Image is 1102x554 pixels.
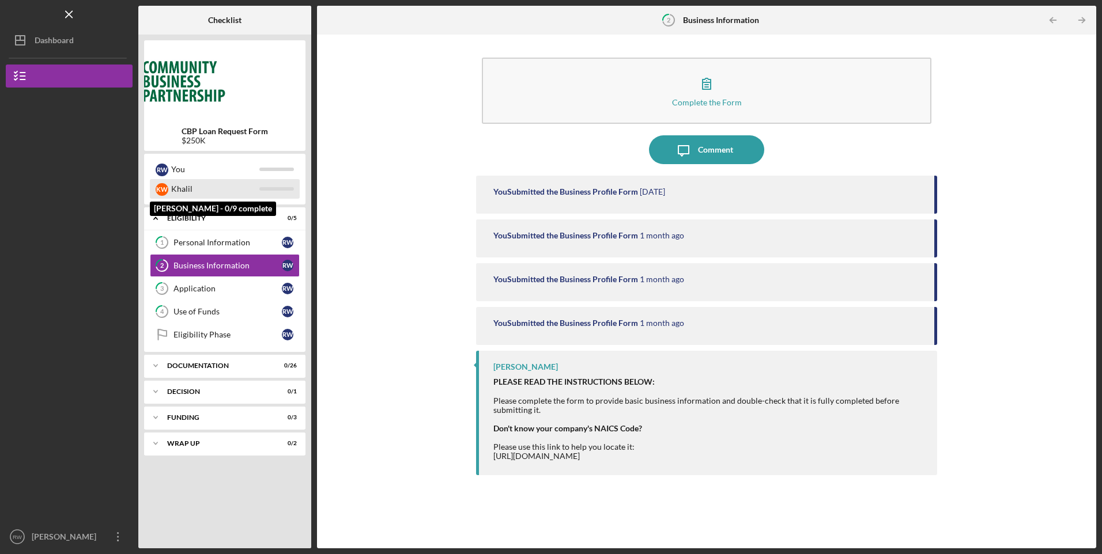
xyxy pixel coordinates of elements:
[156,164,168,176] div: R W
[493,442,925,451] div: Please use this link to help you locate it:
[493,318,638,328] div: You Submitted the Business Profile Form
[35,29,74,55] div: Dashboard
[182,127,268,136] b: CBP Loan Request Form
[167,388,268,395] div: Decision
[29,525,104,551] div: [PERSON_NAME]
[156,183,168,196] div: K W
[182,136,268,145] div: $250K
[640,275,684,284] time: 2025-07-28 16:23
[493,451,925,461] div: [URL][DOMAIN_NAME]
[698,135,733,164] div: Comment
[493,275,638,284] div: You Submitted the Business Profile Form
[150,231,300,254] a: 1Personal InformationRW
[482,58,931,124] button: Complete the Form
[167,215,268,222] div: Eligibility
[282,306,293,317] div: R W
[150,254,300,277] a: 2Business InformationRW
[173,238,282,247] div: Personal Information
[167,414,268,421] div: Funding
[150,277,300,300] a: 3ApplicationRW
[150,300,300,323] a: 4Use of FundsRW
[282,237,293,248] div: R W
[160,262,164,270] tspan: 2
[493,362,558,371] div: [PERSON_NAME]
[649,135,764,164] button: Comment
[282,329,293,340] div: R W
[282,260,293,271] div: R W
[282,283,293,294] div: R W
[167,362,268,369] div: Documentation
[640,231,684,240] time: 2025-07-28 16:23
[160,285,164,293] tspan: 3
[144,46,305,115] img: Product logo
[6,29,133,52] button: Dashboard
[276,388,297,395] div: 0 / 1
[683,16,759,25] b: Business Information
[493,231,638,240] div: You Submitted the Business Profile Form
[6,525,133,548] button: RW[PERSON_NAME]
[640,187,665,196] time: 2025-08-22 13:28
[493,377,655,386] strong: PLEASE READ THE INSTRUCTIONS BELOW:
[276,215,297,222] div: 0 / 5
[208,16,241,25] b: Checklist
[640,318,684,328] time: 2025-07-28 16:22
[171,160,259,179] div: You
[493,423,642,433] strong: Don't know your company's NAICS Code?
[493,396,925,415] div: Please complete the form to provide basic business information and double-check that it is fully ...
[276,414,297,421] div: 0 / 3
[672,98,742,107] div: Complete the Form
[276,440,297,447] div: 0 / 2
[167,440,268,447] div: Wrap up
[13,534,22,540] text: RW
[173,261,282,270] div: Business Information
[173,330,282,339] div: Eligibility Phase
[171,179,259,199] div: Khalil
[493,187,638,196] div: You Submitted the Business Profile Form
[150,323,300,346] a: Eligibility PhaseRW
[667,16,670,24] tspan: 2
[160,239,164,246] tspan: 1
[173,284,282,293] div: Application
[160,308,164,316] tspan: 4
[173,307,282,316] div: Use of Funds
[276,362,297,369] div: 0 / 26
